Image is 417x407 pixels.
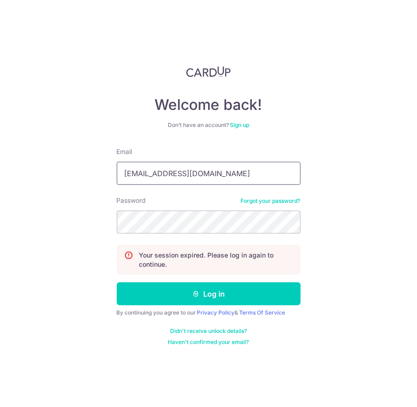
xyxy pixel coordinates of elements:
div: By continuing you agree to our & [117,309,301,316]
a: Terms Of Service [240,309,286,316]
input: Enter your Email [117,162,301,185]
p: Your session expired. Please log in again to continue. [139,251,293,269]
img: CardUp Logo [186,66,231,77]
a: Haven't confirmed your email? [168,338,249,346]
label: Password [117,196,146,205]
label: Email [117,147,132,156]
div: Don’t have an account? [117,121,301,129]
a: Sign up [230,121,249,128]
a: Forgot your password? [241,197,301,205]
h4: Welcome back! [117,96,301,114]
a: Didn't receive unlock details? [170,327,247,335]
button: Log in [117,282,301,305]
a: Privacy Policy [197,309,235,316]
